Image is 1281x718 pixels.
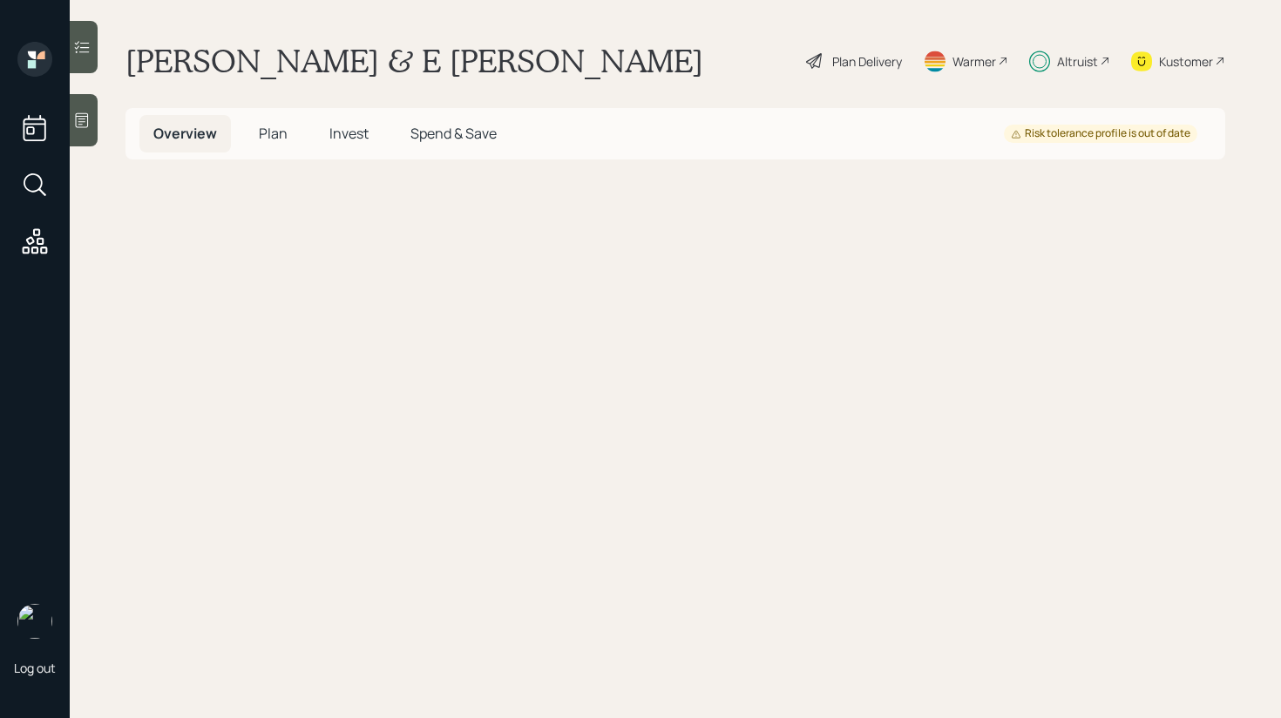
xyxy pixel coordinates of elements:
[832,52,902,71] div: Plan Delivery
[17,604,52,639] img: retirable_logo.png
[125,42,703,80] h1: [PERSON_NAME] & E [PERSON_NAME]
[952,52,996,71] div: Warmer
[329,124,369,143] span: Invest
[1057,52,1098,71] div: Altruist
[1011,126,1190,141] div: Risk tolerance profile is out of date
[14,660,56,676] div: Log out
[153,124,217,143] span: Overview
[259,124,288,143] span: Plan
[410,124,497,143] span: Spend & Save
[1159,52,1213,71] div: Kustomer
